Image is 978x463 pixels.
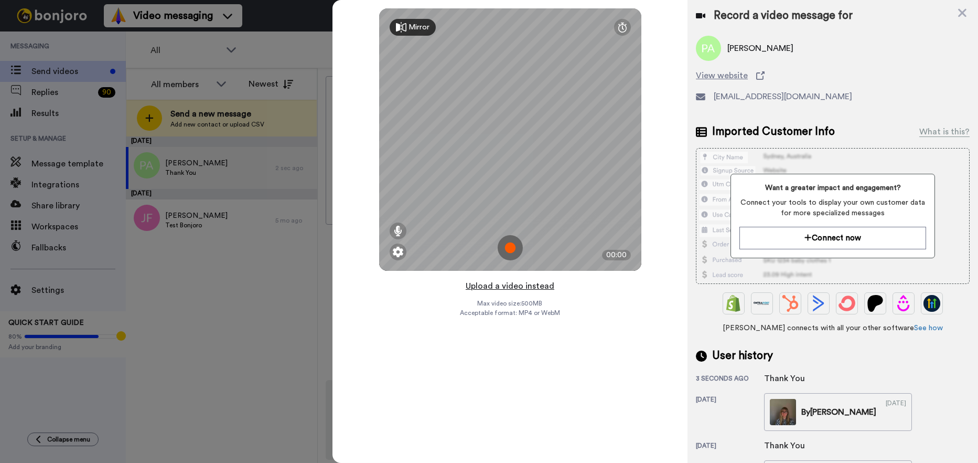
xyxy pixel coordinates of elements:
[919,125,970,138] div: What is this?
[463,279,557,293] button: Upload a video instead
[764,372,816,385] div: Thank You
[839,295,855,312] img: ConvertKit
[739,183,926,193] span: Want a greater impact and engagement?
[498,235,523,260] img: ic_record_start.svg
[801,406,876,418] div: By [PERSON_NAME]
[782,295,799,312] img: Hubspot
[886,399,906,425] div: [DATE]
[696,441,764,452] div: [DATE]
[867,295,884,312] img: Patreon
[393,247,403,257] img: ic_gear.svg
[895,295,912,312] img: Drip
[696,69,748,82] span: View website
[914,324,943,332] a: See how
[739,227,926,249] button: Connect now
[478,299,543,308] span: Max video size: 500 MB
[764,439,816,452] div: Thank You
[696,323,970,333] span: [PERSON_NAME] connects with all your other software
[460,309,560,317] span: Acceptable format: MP4 or WebM
[725,295,742,312] img: Shopify
[712,124,835,140] span: Imported Customer Info
[810,295,827,312] img: ActiveCampaign
[754,295,770,312] img: Ontraport
[714,90,852,103] span: [EMAIL_ADDRESS][DOMAIN_NAME]
[712,348,773,364] span: User history
[696,374,764,385] div: 3 seconds ago
[602,250,631,260] div: 00:00
[696,69,970,82] a: View website
[764,393,912,431] a: By[PERSON_NAME][DATE]
[696,395,764,431] div: [DATE]
[923,295,940,312] img: GoHighLevel
[770,399,796,425] img: a35694d3-73ae-4bcd-90dd-6e281fca7e14-thumb.jpg
[739,197,926,218] span: Connect your tools to display your own customer data for more specialized messages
